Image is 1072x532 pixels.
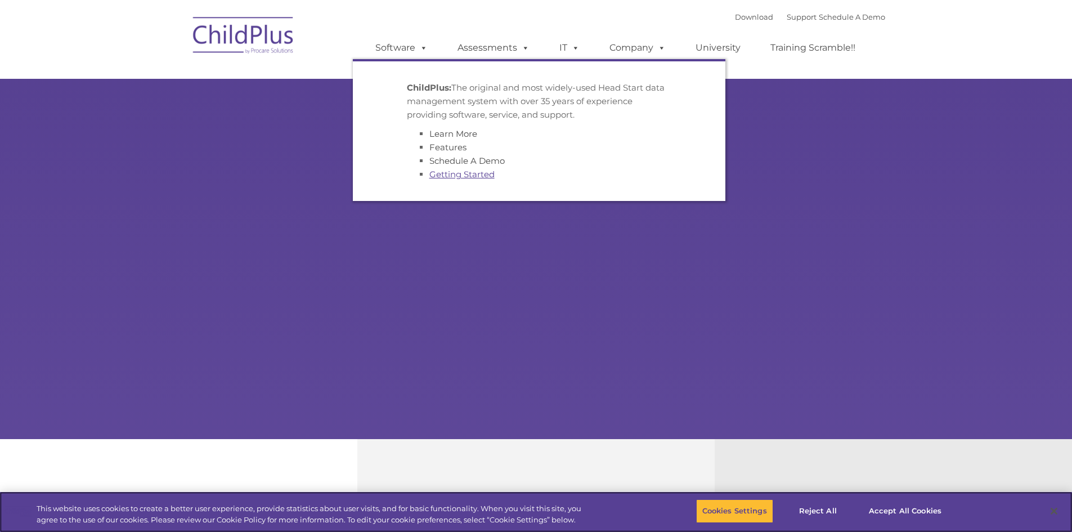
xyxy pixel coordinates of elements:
a: IT [548,37,591,59]
a: Assessments [446,37,541,59]
div: This website uses cookies to create a better user experience, provide statistics about user visit... [37,503,590,525]
p: The original and most widely-used Head Start data management system with over 35 years of experie... [407,81,671,122]
a: Schedule A Demo [429,155,505,166]
a: Getting Started [429,169,495,180]
a: Company [598,37,677,59]
button: Accept All Cookies [863,499,948,523]
a: Download [735,12,773,21]
a: Training Scramble!! [759,37,867,59]
button: Reject All [783,499,853,523]
span: Phone number [156,120,204,129]
font: | [735,12,885,21]
a: Learn More [429,128,477,139]
a: Features [429,142,467,153]
button: Cookies Settings [696,499,773,523]
img: ChildPlus by Procare Solutions [187,9,300,65]
span: Last name [156,74,191,83]
strong: ChildPlus: [407,82,451,93]
a: Support [787,12,817,21]
a: University [684,37,752,59]
button: Close [1042,499,1066,524]
a: Schedule A Demo [819,12,885,21]
a: Software [364,37,439,59]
